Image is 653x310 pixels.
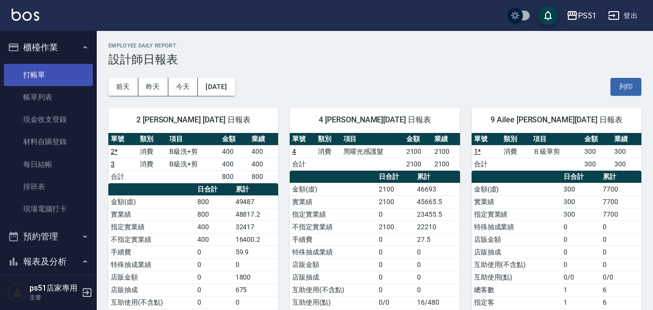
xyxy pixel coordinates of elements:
table: a dense table [290,133,460,171]
td: 2100 [376,195,415,208]
td: 6 [600,296,641,309]
th: 項目 [531,133,582,146]
td: 總客數 [472,283,561,296]
td: 7700 [600,195,641,208]
td: 指定實業績 [108,221,195,233]
td: 不指定實業績 [290,221,376,233]
th: 金額 [582,133,611,146]
td: 0 [600,233,641,246]
td: 800 [249,170,278,183]
td: 300 [582,158,611,170]
td: 46693 [415,183,460,195]
td: 16/480 [415,296,460,309]
th: 類別 [137,133,166,146]
td: 49487 [233,195,279,208]
th: 業績 [432,133,460,146]
td: 不指定實業績 [108,233,195,246]
h2: Employee Daily Report [108,43,641,49]
td: 指定實業績 [472,208,561,221]
th: 累計 [233,183,279,196]
td: 0 [561,233,601,246]
th: 類別 [501,133,531,146]
td: 互助使用(點) [290,296,376,309]
td: 300 [612,158,641,170]
button: 列印 [610,78,641,96]
th: 單號 [472,133,501,146]
td: 0 [376,283,415,296]
td: 消費 [137,158,166,170]
span: 2 [PERSON_NAME] [DATE] 日報表 [120,115,267,125]
td: 400 [249,145,278,158]
img: Logo [12,9,39,21]
td: 300 [561,183,601,195]
td: 0 [415,283,460,296]
td: 48817.2 [233,208,279,221]
a: 帳單列表 [4,86,93,108]
td: 消費 [315,145,341,158]
td: 23455.5 [415,208,460,221]
td: 675 [233,283,279,296]
button: 報表及分析 [4,249,93,274]
th: 日合計 [561,171,601,183]
a: 每日結帳 [4,153,93,176]
table: a dense table [472,133,641,171]
td: 1 [561,283,601,296]
table: a dense table [108,133,278,183]
button: 前天 [108,78,138,96]
td: 特殊抽成業績 [472,221,561,233]
th: 項目 [341,133,404,146]
td: 300 [612,145,641,158]
th: 單號 [108,133,137,146]
img: Person [8,283,27,302]
td: 400 [195,221,233,233]
th: 單號 [290,133,315,146]
td: 0 [600,246,641,258]
button: PS51 [563,6,600,26]
td: 互助使用(不含點) [108,296,195,309]
td: 59.9 [233,246,279,258]
td: 0 [561,246,601,258]
button: 登出 [604,7,641,25]
td: 0 [233,258,279,271]
td: 0 [600,221,641,233]
td: 消費 [137,145,166,158]
td: 金額(虛) [108,195,195,208]
button: 櫃檯作業 [4,35,93,60]
td: 400 [220,158,249,170]
h3: 設計師日報表 [108,53,641,66]
td: 1 [561,296,601,309]
td: 店販抽成 [108,283,195,296]
td: 400 [195,233,233,246]
td: Ｂ級單剪 [531,145,582,158]
td: 0 [415,246,460,258]
a: 材料自購登錄 [4,131,93,153]
td: 32417 [233,221,279,233]
td: 金額(虛) [472,183,561,195]
div: PS51 [578,10,596,22]
td: B級洗+剪 [167,158,220,170]
td: 0/0 [600,271,641,283]
th: 類別 [315,133,341,146]
td: 合計 [472,158,501,170]
td: 27.5 [415,233,460,246]
th: 累計 [415,171,460,183]
td: 手續費 [290,233,376,246]
td: 300 [582,145,611,158]
td: 消費 [501,145,531,158]
td: 2100 [432,158,460,170]
th: 日合計 [376,171,415,183]
td: 800 [195,208,233,221]
td: 300 [561,195,601,208]
button: 預約管理 [4,224,93,249]
td: 0 [195,296,233,309]
a: 3 [111,160,115,168]
td: 0 [233,296,279,309]
td: 實業績 [472,195,561,208]
td: 指定實業績 [290,208,376,221]
td: 手續費 [108,246,195,258]
td: 0 [195,258,233,271]
td: 店販金額 [472,233,561,246]
a: 現場電腦打卡 [4,198,93,220]
td: 16400.2 [233,233,279,246]
td: 0 [600,258,641,271]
